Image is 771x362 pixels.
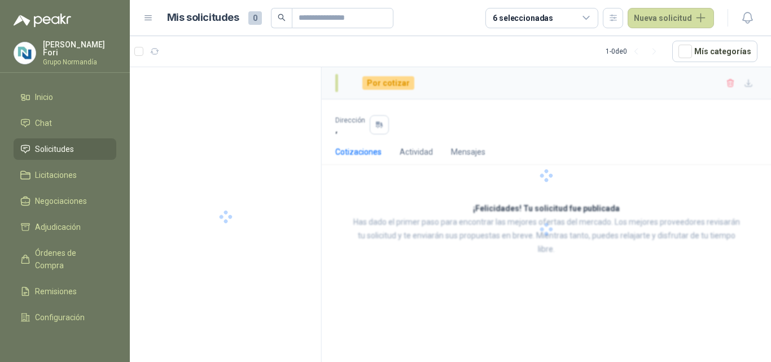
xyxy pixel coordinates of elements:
img: Logo peakr [14,14,71,27]
span: Solicitudes [35,143,74,155]
button: Nueva solicitud [628,8,714,28]
span: Inicio [35,91,53,103]
a: Licitaciones [14,164,116,186]
a: Solicitudes [14,138,116,160]
button: Mís categorías [672,41,757,62]
p: [PERSON_NAME] Fori [43,41,116,56]
a: Configuración [14,307,116,328]
span: search [278,14,286,21]
a: Chat [14,112,116,134]
h1: Mis solicitudes [167,10,239,26]
span: Remisiones [35,285,77,298]
a: Negociaciones [14,190,116,212]
span: Negociaciones [35,195,87,207]
span: 0 [248,11,262,25]
span: Órdenes de Compra [35,247,106,272]
div: 1 - 0 de 0 [606,42,663,60]
span: Configuración [35,311,85,324]
a: Remisiones [14,281,116,302]
a: Órdenes de Compra [14,242,116,276]
span: Licitaciones [35,169,77,181]
span: Chat [35,117,52,129]
p: Grupo Normandía [43,59,116,66]
a: Inicio [14,86,116,108]
img: Company Logo [14,42,36,64]
div: 6 seleccionadas [493,12,553,24]
a: Adjudicación [14,216,116,238]
a: Manuales y ayuda [14,333,116,354]
span: Adjudicación [35,221,81,233]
